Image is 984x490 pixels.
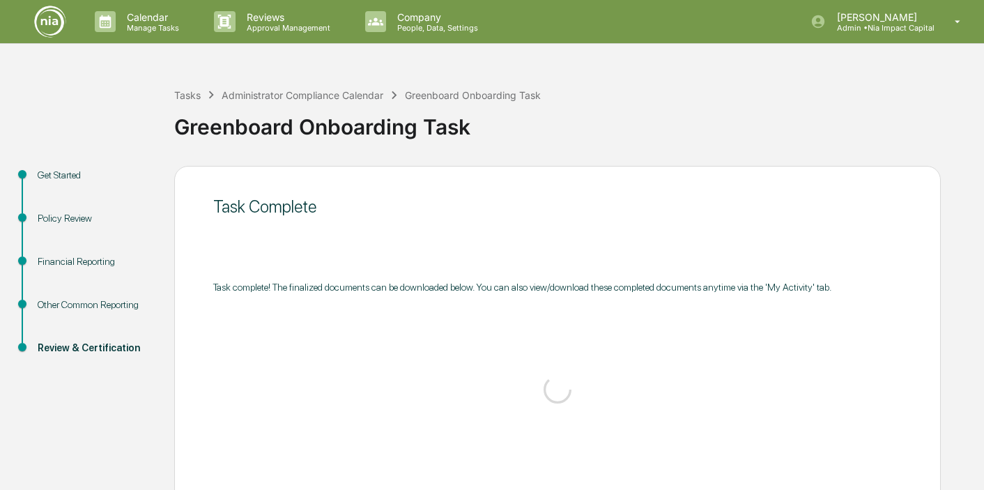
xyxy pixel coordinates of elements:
[236,23,337,33] p: Approval Management
[386,11,485,23] p: Company
[826,11,935,23] p: [PERSON_NAME]
[174,103,977,139] div: Greenboard Onboarding Task
[116,11,186,23] p: Calendar
[38,298,152,312] div: Other Common Reporting
[236,11,337,23] p: Reviews
[38,211,152,226] div: Policy Review
[213,197,902,217] div: Task Complete
[826,23,935,33] p: Admin • Nia Impact Capital
[33,5,67,38] img: logo
[38,254,152,269] div: Financial Reporting
[213,282,902,293] div: Task complete! The finalized documents can be downloaded below. You can also view/download these ...
[222,89,383,101] div: Administrator Compliance Calendar
[38,341,152,355] div: Review & Certification
[405,89,541,101] div: Greenboard Onboarding Task
[174,89,201,101] div: Tasks
[116,23,186,33] p: Manage Tasks
[386,23,485,33] p: People, Data, Settings
[38,168,152,183] div: Get Started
